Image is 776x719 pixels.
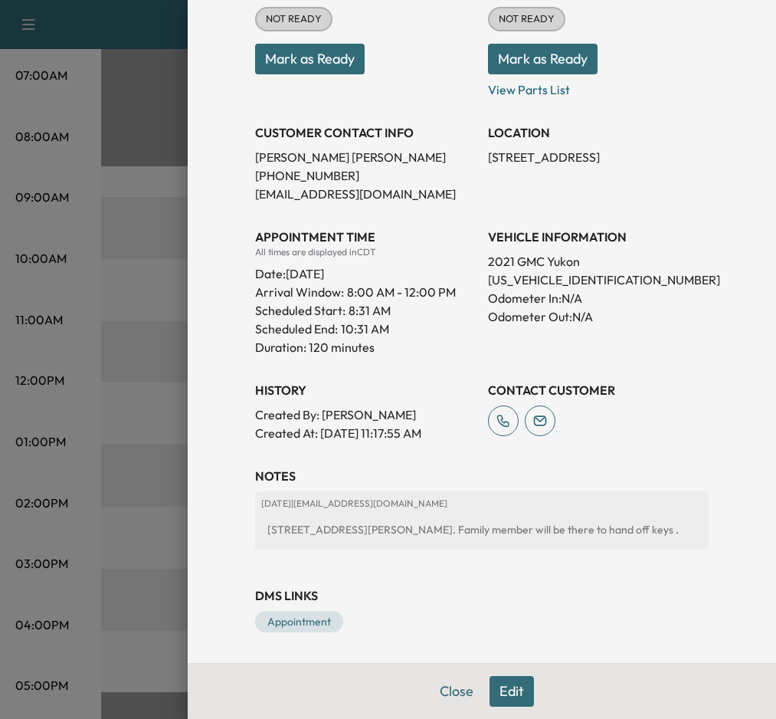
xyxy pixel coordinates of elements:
h3: LOCATION [488,123,709,142]
span: NOT READY [257,11,331,27]
h3: CONTACT CUSTOMER [488,381,709,399]
p: Duration: 120 minutes [255,338,476,356]
p: Odometer Out: N/A [488,307,709,326]
div: All times are displayed in CDT [255,246,476,258]
button: Mark as Ready [255,44,365,74]
p: Scheduled Start: [255,301,345,320]
div: Date: [DATE] [255,258,476,283]
p: [PHONE_NUMBER] [255,166,476,185]
p: View Parts List [488,74,709,99]
div: [STREET_ADDRESS][PERSON_NAME]. Family member will be there to hand off keys . [261,516,702,543]
h3: APPOINTMENT TIME [255,228,476,246]
p: [PERSON_NAME] [PERSON_NAME] [255,148,476,166]
a: Appointment [255,611,343,632]
p: 2021 GMC Yukon [488,252,709,271]
p: [DATE] | [EMAIL_ADDRESS][DOMAIN_NAME] [261,497,702,510]
p: Scheduled End: [255,320,338,338]
p: [STREET_ADDRESS] [488,148,709,166]
p: Created By : [PERSON_NAME] [255,405,476,424]
span: 8:00 AM - 12:00 PM [347,283,456,301]
p: [US_VEHICLE_IDENTIFICATION_NUMBER] [488,271,709,289]
p: [EMAIL_ADDRESS][DOMAIN_NAME] [255,185,476,203]
h3: VEHICLE INFORMATION [488,228,709,246]
p: 10:31 AM [341,320,389,338]
button: Edit [490,676,534,707]
p: 8:31 AM [349,301,391,320]
button: Mark as Ready [488,44,598,74]
h3: NOTES [255,467,709,485]
p: Arrival Window: [255,283,476,301]
button: Close [430,676,483,707]
p: Created At : [DATE] 11:17:55 AM [255,424,476,442]
p: Odometer In: N/A [488,289,709,307]
h3: DMS Links [255,586,709,605]
span: NOT READY [490,11,564,27]
h3: History [255,381,476,399]
h3: CUSTOMER CONTACT INFO [255,123,476,142]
